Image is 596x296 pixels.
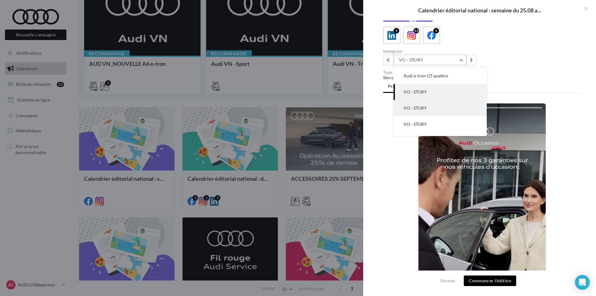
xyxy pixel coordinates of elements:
div: 13 [413,28,419,34]
div: Type [383,70,581,75]
button: Audi e-tron GT quattro [394,68,487,84]
span: VO - STORY [404,105,427,111]
button: VO - STORY [394,55,466,65]
div: 5 [394,28,399,34]
button: VO - STORY [394,116,487,132]
span: VO - STORY [404,89,427,94]
button: Fermer [438,277,458,285]
div: 5 [433,28,439,34]
div: Story [383,75,581,81]
button: VO - STORY [394,100,487,116]
span: VO - STORY [404,121,427,127]
button: Commencer l'édition [464,276,516,286]
span: Audi e-tron GT quattro [404,73,448,78]
div: Open Intercom Messenger [575,275,590,290]
button: VO - STORY [394,84,487,100]
span: Calendrier éditorial national : semaine du 25.08 a... [418,7,541,13]
div: Instagram [383,49,480,53]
